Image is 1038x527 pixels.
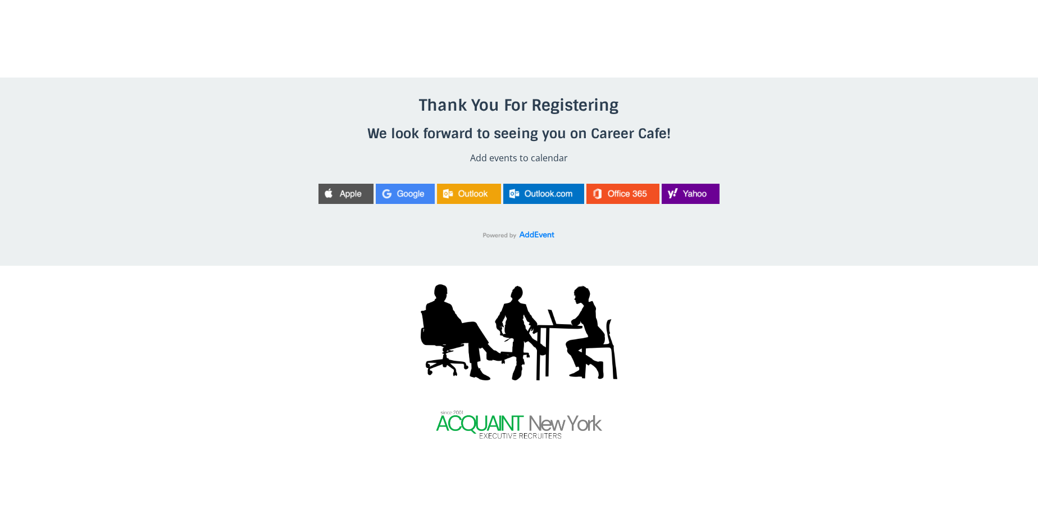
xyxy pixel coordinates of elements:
[258,125,780,142] h4: We look forward to seeing you on Career Cafe!
[662,187,720,199] a: Yahoo
[318,184,374,204] img: Apple
[258,96,780,116] h3: Thank You For Registering
[503,187,584,199] a: Outlook.com
[318,187,374,199] a: Apple
[662,184,720,204] img: Yahoo
[376,187,435,199] a: Google
[435,408,603,440] img: 58f328f-c01-b0f6-6e18-c8d7c027583_48d72acf-3dc7-4f83-947d-5f1173b3d2f6.png
[586,187,659,199] a: Office 365
[437,184,501,204] img: Outlook
[376,184,435,204] img: Google
[421,283,617,381] img: 811a87a-cc3b-f3d-1078-ea44ae02e82d_62844e1a-7e4b-4509-a089-ae941d18ca15.png
[586,184,659,204] img: Office 365
[503,184,584,204] img: Outlook.com
[258,151,780,166] p: Add events to calendar
[437,187,501,199] a: Outlook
